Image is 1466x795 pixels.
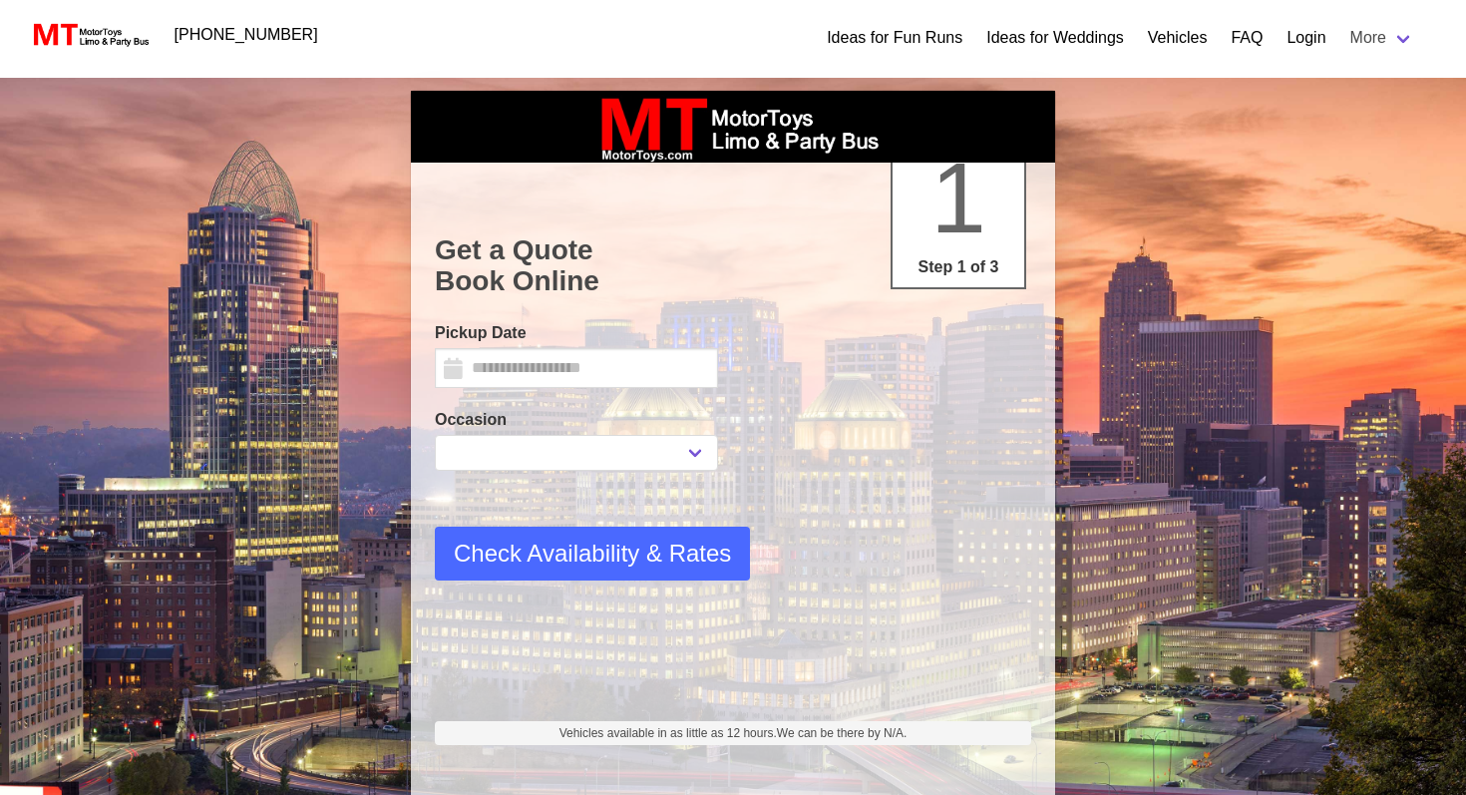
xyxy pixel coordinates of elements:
[827,26,962,50] a: Ideas for Fun Runs
[454,536,731,572] span: Check Availability & Rates
[435,408,718,432] label: Occasion
[777,726,908,740] span: We can be there by N/A.
[1286,26,1325,50] a: Login
[435,321,718,345] label: Pickup Date
[559,724,908,742] span: Vehicles available in as little as 12 hours.
[1338,18,1426,58] a: More
[583,91,883,163] img: box_logo_brand.jpeg
[435,527,750,581] button: Check Availability & Rates
[163,15,330,55] a: [PHONE_NUMBER]
[986,26,1124,50] a: Ideas for Weddings
[1231,26,1263,50] a: FAQ
[901,255,1016,279] p: Step 1 of 3
[28,21,151,49] img: MotorToys Logo
[1148,26,1208,50] a: Vehicles
[435,234,1031,297] h1: Get a Quote Book Online
[930,142,986,253] span: 1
